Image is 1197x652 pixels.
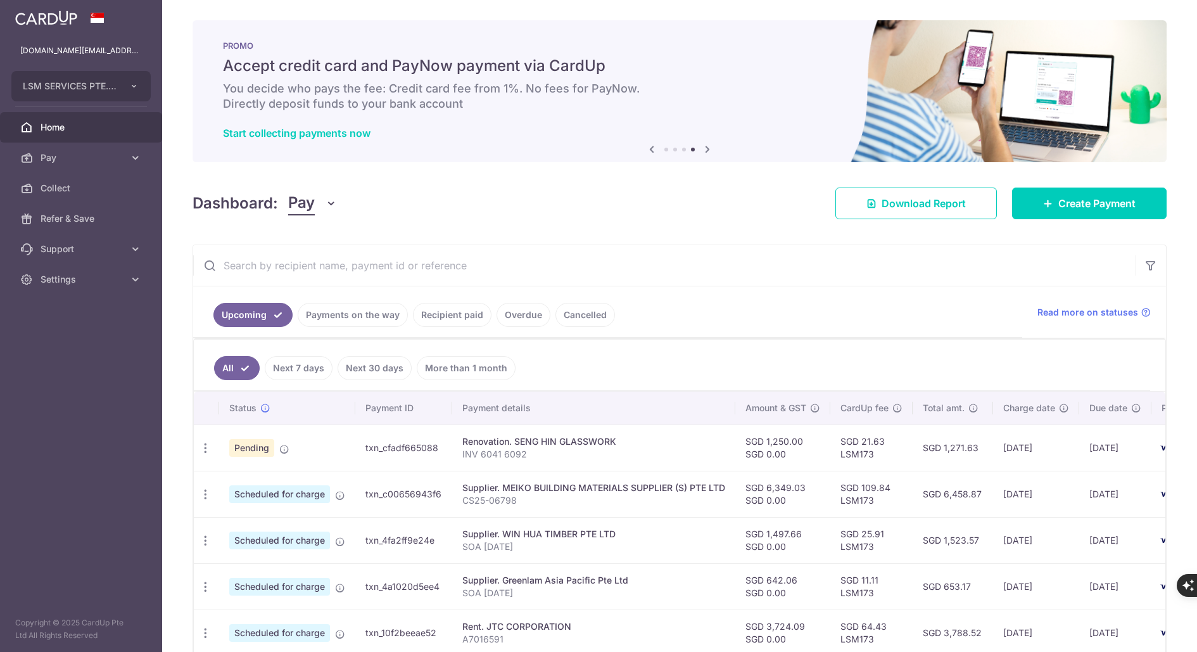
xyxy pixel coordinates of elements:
[288,191,337,215] button: Pay
[288,191,315,215] span: Pay
[735,471,830,517] td: SGD 6,349.03 SGD 0.00
[41,151,124,164] span: Pay
[830,471,913,517] td: SGD 109.84 LSM173
[830,517,913,563] td: SGD 25.91 LSM173
[462,482,725,494] div: Supplier. MEIKO BUILDING MATERIALS SUPPLIER (S) PTE LTD
[1155,579,1181,594] img: Bank Card
[923,402,965,414] span: Total amt.
[229,439,274,457] span: Pending
[913,517,993,563] td: SGD 1,523.57
[1079,471,1151,517] td: [DATE]
[413,303,491,327] a: Recipient paid
[41,121,124,134] span: Home
[1037,306,1151,319] a: Read more on statuses
[355,471,452,517] td: txn_c00656943f6
[882,196,966,211] span: Download Report
[830,563,913,610] td: SGD 11.11 LSM173
[193,20,1167,162] img: paynow Banner
[193,192,278,215] h4: Dashboard:
[229,485,330,503] span: Scheduled for charge
[735,563,830,610] td: SGD 642.06 SGD 0.00
[229,532,330,549] span: Scheduled for charge
[1155,440,1181,456] img: Bank Card
[214,356,260,380] a: All
[223,127,370,139] a: Start collecting payments now
[41,273,124,286] span: Settings
[1079,517,1151,563] td: [DATE]
[355,392,452,425] th: Payment ID
[745,402,806,414] span: Amount & GST
[993,425,1079,471] td: [DATE]
[993,471,1079,517] td: [DATE]
[497,303,550,327] a: Overdue
[1155,487,1181,502] img: Bank Card
[555,303,615,327] a: Cancelled
[355,517,452,563] td: txn_4fa2ff9e24e
[462,448,725,461] p: INV 6041 6092
[913,563,993,610] td: SGD 653.17
[41,182,124,195] span: Collect
[1155,533,1181,548] img: Bank Card
[355,563,452,610] td: txn_4a1020d5ee4
[1003,402,1055,414] span: Charge date
[223,41,1136,51] p: PROMO
[835,188,997,219] a: Download Report
[462,587,725,599] p: SOA [DATE]
[830,425,913,471] td: SGD 21.63 LSM173
[462,574,725,587] div: Supplier. Greenlam Asia Pacific Pte Ltd
[41,243,124,255] span: Support
[11,71,151,101] button: LSM SERVICES PTE. LTD.
[993,517,1079,563] td: [DATE]
[452,392,735,425] th: Payment details
[462,620,725,633] div: Rent. JTC CORPORATION
[913,471,993,517] td: SGD 6,458.87
[213,303,293,327] a: Upcoming
[462,528,725,540] div: Supplier. WIN HUA TIMBER PTE LTD
[1058,196,1136,211] span: Create Payment
[229,624,330,642] span: Scheduled for charge
[1079,425,1151,471] td: [DATE]
[735,517,830,563] td: SGD 1,497.66 SGD 0.00
[462,435,725,448] div: Renovation. SENG HIN GLASSWORK
[462,494,725,507] p: CS25-06798
[1012,188,1167,219] a: Create Payment
[223,81,1136,112] h6: You decide who pays the fee: Credit card fee from 1%. No fees for PayNow. Directly deposit funds ...
[193,245,1136,286] input: Search by recipient name, payment id or reference
[417,356,516,380] a: More than 1 month
[735,425,830,471] td: SGD 1,250.00 SGD 0.00
[41,212,124,225] span: Refer & Save
[913,425,993,471] td: SGD 1,271.63
[355,425,452,471] td: txn_cfadf665088
[229,402,256,414] span: Status
[223,56,1136,76] h5: Accept credit card and PayNow payment via CardUp
[1037,306,1138,319] span: Read more on statuses
[462,633,725,646] p: A7016591
[265,356,332,380] a: Next 7 days
[840,402,889,414] span: CardUp fee
[1079,563,1151,610] td: [DATE]
[1089,402,1127,414] span: Due date
[23,80,117,93] span: LSM SERVICES PTE. LTD.
[20,44,142,57] p: [DOMAIN_NAME][EMAIL_ADDRESS][DOMAIN_NAME]
[15,10,77,25] img: CardUp
[993,563,1079,610] td: [DATE]
[298,303,408,327] a: Payments on the way
[462,540,725,553] p: SOA [DATE]
[1115,614,1184,646] iframe: Opens a widget where you can find more information
[338,356,412,380] a: Next 30 days
[229,578,330,596] span: Scheduled for charge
